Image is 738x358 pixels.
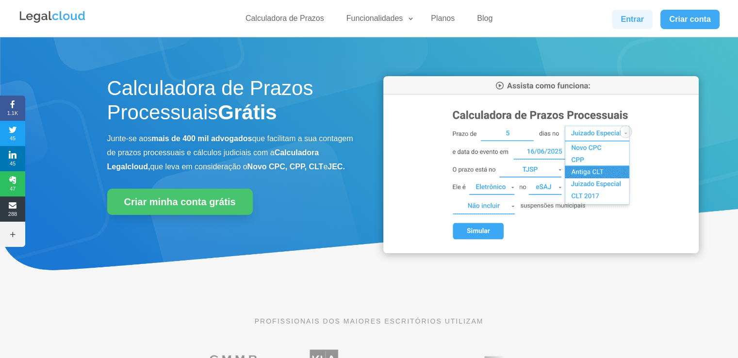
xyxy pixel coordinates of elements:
[107,132,355,174] p: Junte-se aos que facilitam a sua contagem de prazos processuais e cálculos judiciais com a que le...
[107,316,631,326] p: PROFISSIONAIS DOS MAIORES ESCRITÓRIOS UTILIZAM
[383,76,699,253] img: Calculadora de Prazos Processuais da Legalcloud
[107,148,319,171] b: Calculadora Legalcloud,
[107,76,355,130] h1: Calculadora de Prazos Processuais
[471,14,498,28] a: Blog
[612,10,653,29] a: Entrar
[328,163,345,171] b: JEC.
[107,189,253,215] a: Criar minha conta grátis
[247,163,324,171] b: Novo CPC, CPP, CLT
[18,17,86,26] a: Logo da Legalcloud
[425,14,460,28] a: Planos
[341,14,415,28] a: Funcionalidades
[218,101,277,124] strong: Grátis
[383,246,699,255] a: Calculadora de Prazos Processuais da Legalcloud
[660,10,720,29] a: Criar conta
[240,14,330,28] a: Calculadora de Prazos
[18,10,86,24] img: Legalcloud Logo
[151,134,252,143] b: mais de 400 mil advogados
